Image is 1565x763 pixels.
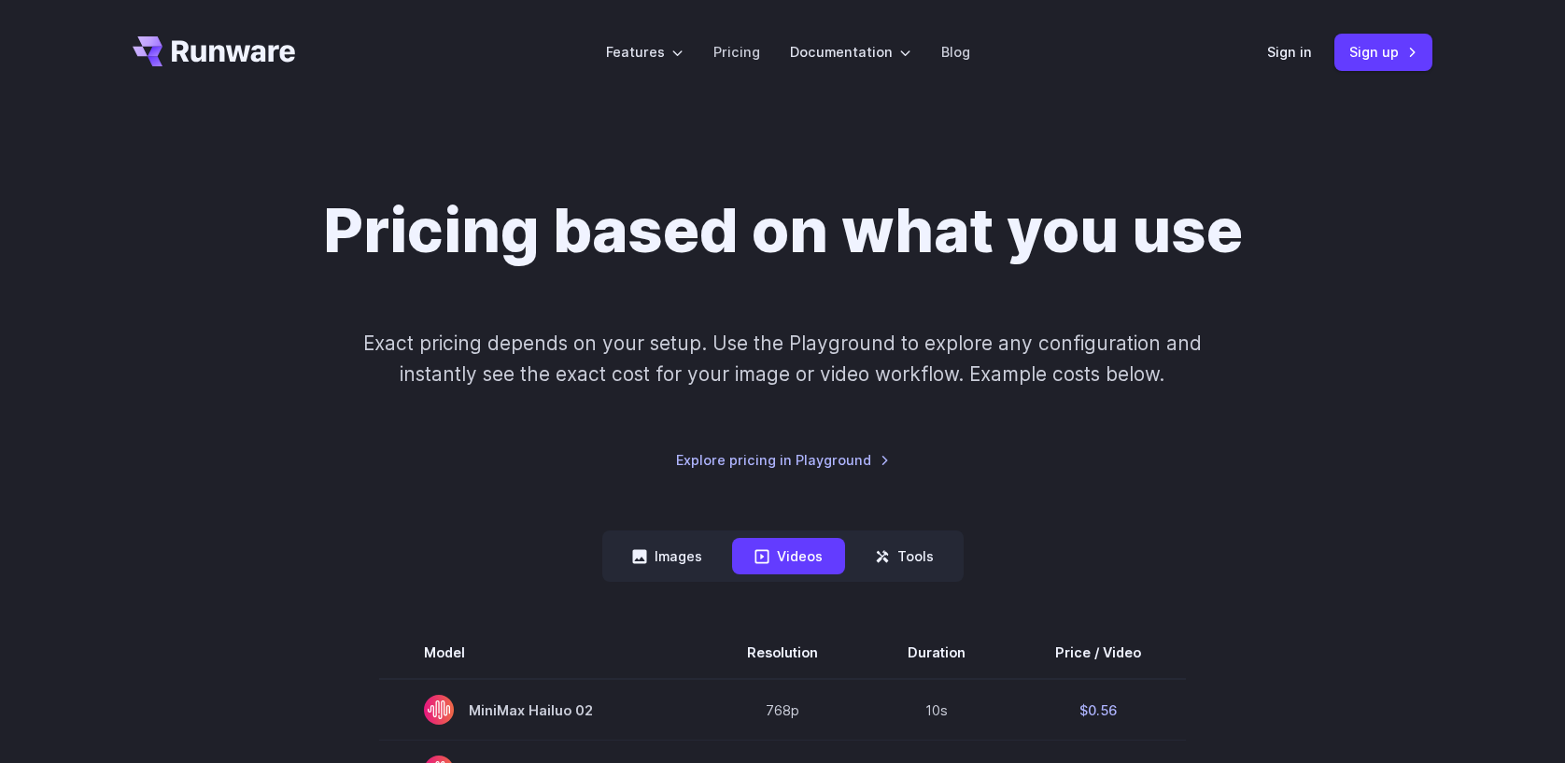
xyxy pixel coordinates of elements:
[610,538,725,574] button: Images
[606,41,684,63] label: Features
[424,695,657,725] span: MiniMax Hailuo 02
[323,194,1243,268] h1: Pricing based on what you use
[702,627,863,679] th: Resolution
[1010,627,1186,679] th: Price / Video
[790,41,911,63] label: Documentation
[328,328,1237,390] p: Exact pricing depends on your setup. Use the Playground to explore any configuration and instantl...
[379,627,702,679] th: Model
[133,36,295,66] a: Go to /
[713,41,760,63] a: Pricing
[702,679,863,741] td: 768p
[1010,679,1186,741] td: $0.56
[853,538,956,574] button: Tools
[1267,41,1312,63] a: Sign in
[941,41,970,63] a: Blog
[732,538,845,574] button: Videos
[863,679,1010,741] td: 10s
[1334,34,1432,70] a: Sign up
[863,627,1010,679] th: Duration
[676,449,890,471] a: Explore pricing in Playground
